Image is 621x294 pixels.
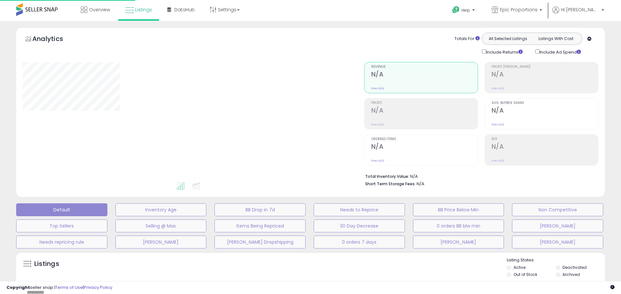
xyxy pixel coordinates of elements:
h5: Analytics [32,34,76,45]
span: Ordered Items [371,137,478,141]
span: Hi [PERSON_NAME] [561,6,600,13]
button: Items Being Repriced [214,219,306,232]
i: Get Help [452,6,460,14]
strong: Copyright [6,284,30,290]
span: DataHub [174,6,195,13]
button: Inventory Age [115,203,207,216]
div: Include Returns [477,48,530,56]
h2: N/A [492,143,598,152]
button: BB Price Below Min [413,203,504,216]
button: Needs repricing rule [16,236,107,248]
small: Prev: N/A [492,123,504,127]
button: Selling @ Max [115,219,207,232]
button: Top Sellers [16,219,107,232]
button: Listings With Cost [532,35,580,43]
h2: N/A [371,143,478,152]
span: Profit [PERSON_NAME] [492,65,598,69]
span: Profit [371,101,478,105]
button: BB Drop in 7d [214,203,306,216]
a: Help [447,1,481,21]
span: Listings [135,6,152,13]
button: Needs to Reprice [314,203,405,216]
a: Hi [PERSON_NAME] [552,6,604,21]
span: N/A [417,181,424,187]
small: Prev: N/A [371,123,384,127]
small: Prev: N/A [371,86,384,90]
small: Prev: N/A [492,86,504,90]
button: [PERSON_NAME] [512,236,603,248]
div: seller snap | | [6,285,112,291]
button: [PERSON_NAME] [512,219,603,232]
button: [PERSON_NAME] [413,236,504,248]
span: Avg. Buybox Share [492,101,598,105]
button: All Selected Listings [484,35,532,43]
small: Prev: N/A [492,159,504,163]
button: 0 orders BB blw min [413,219,504,232]
button: [PERSON_NAME] Dropshipping [214,236,306,248]
b: Total Inventory Value: [365,174,409,179]
span: Epic Proportions [500,6,538,13]
button: [PERSON_NAME] [115,236,207,248]
button: 0 orders 7 days [314,236,405,248]
small: Prev: N/A [371,159,384,163]
b: Short Term Storage Fees: [365,181,416,187]
h2: N/A [492,107,598,116]
h2: N/A [371,71,478,79]
span: Revenue [371,65,478,69]
button: Default [16,203,107,216]
h2: N/A [371,107,478,116]
h2: N/A [492,71,598,79]
span: Help [462,7,470,13]
button: Non Competitive [512,203,603,216]
span: Overview [89,6,110,13]
span: ROI [492,137,598,141]
li: N/A [365,172,594,180]
div: Include Ad Spend [530,48,591,56]
button: 30 Day Decrease [314,219,405,232]
div: Totals For [454,36,480,42]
